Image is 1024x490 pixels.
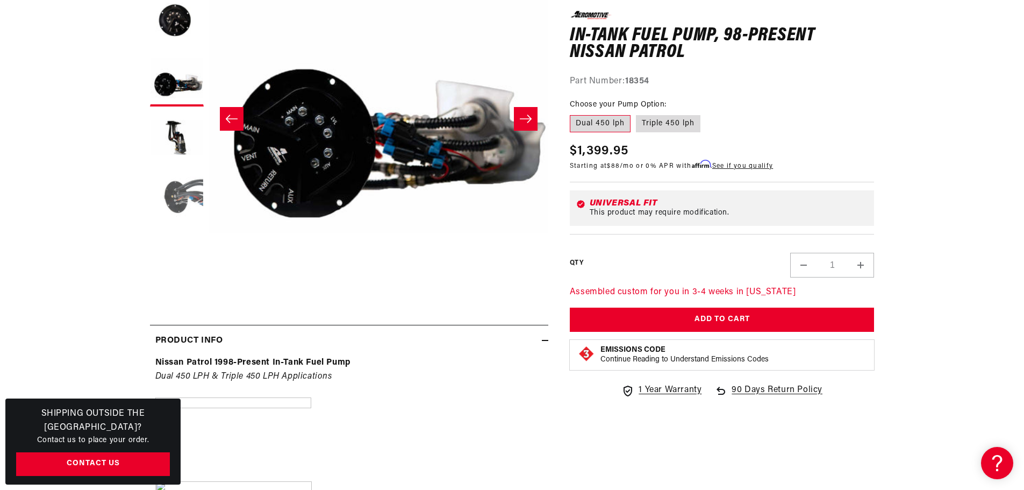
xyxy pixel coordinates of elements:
summary: Product Info [150,325,548,357]
a: 1 Year Warranty [621,383,701,397]
button: Emissions CodeContinue Reading to Understand Emissions Codes [600,345,769,364]
span: 1 Year Warranty [639,383,701,397]
label: QTY [570,259,583,268]
div: Part Number: [570,74,875,88]
a: Contact Us [16,452,170,477]
p: Assembled custom for you in 3-4 weeks in [US_STATE] [570,285,875,299]
p: Continue Reading to Understand Emissions Codes [600,354,769,364]
strong: Emissions Code [600,345,665,353]
legend: Choose your Pump Option: [570,99,668,110]
a: 90 Days Return Policy [714,383,822,408]
em: Dual 450 LPH & Triple 450 LPH Applications [155,372,332,381]
span: $88 [607,162,620,169]
h2: Product Info [155,334,223,348]
button: Add to Cart [570,308,875,332]
button: Slide right [514,107,538,131]
div: This product may require modification. [590,208,868,217]
p: Starting at /mo or 0% APR with . [570,160,773,171]
img: Emissions code [578,345,595,362]
span: $1,399.95 [570,141,629,160]
strong: Nissan Patrol 1998-Present In-Tank Fuel Pump [155,358,351,367]
a: See if you qualify - Learn more about Affirm Financing (opens in modal) [712,162,773,169]
button: Load image 4 in gallery view [150,112,204,166]
h3: Shipping Outside the [GEOGRAPHIC_DATA]? [16,407,170,435]
label: Dual 450 lph [570,115,631,132]
strong: 18354 [625,76,649,85]
button: Load image 3 in gallery view [150,53,204,106]
span: Affirm [692,160,711,168]
button: Slide left [220,107,244,131]
p: Contact us to place your order. [16,435,170,446]
label: Triple 450 lph [636,115,700,132]
h1: In-Tank Fuel Pump, 98-Present Nissan Patrol [570,27,875,61]
button: Load image 5 in gallery view [150,171,204,225]
span: 90 Days Return Policy [732,383,822,408]
div: Universal Fit [590,198,868,207]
